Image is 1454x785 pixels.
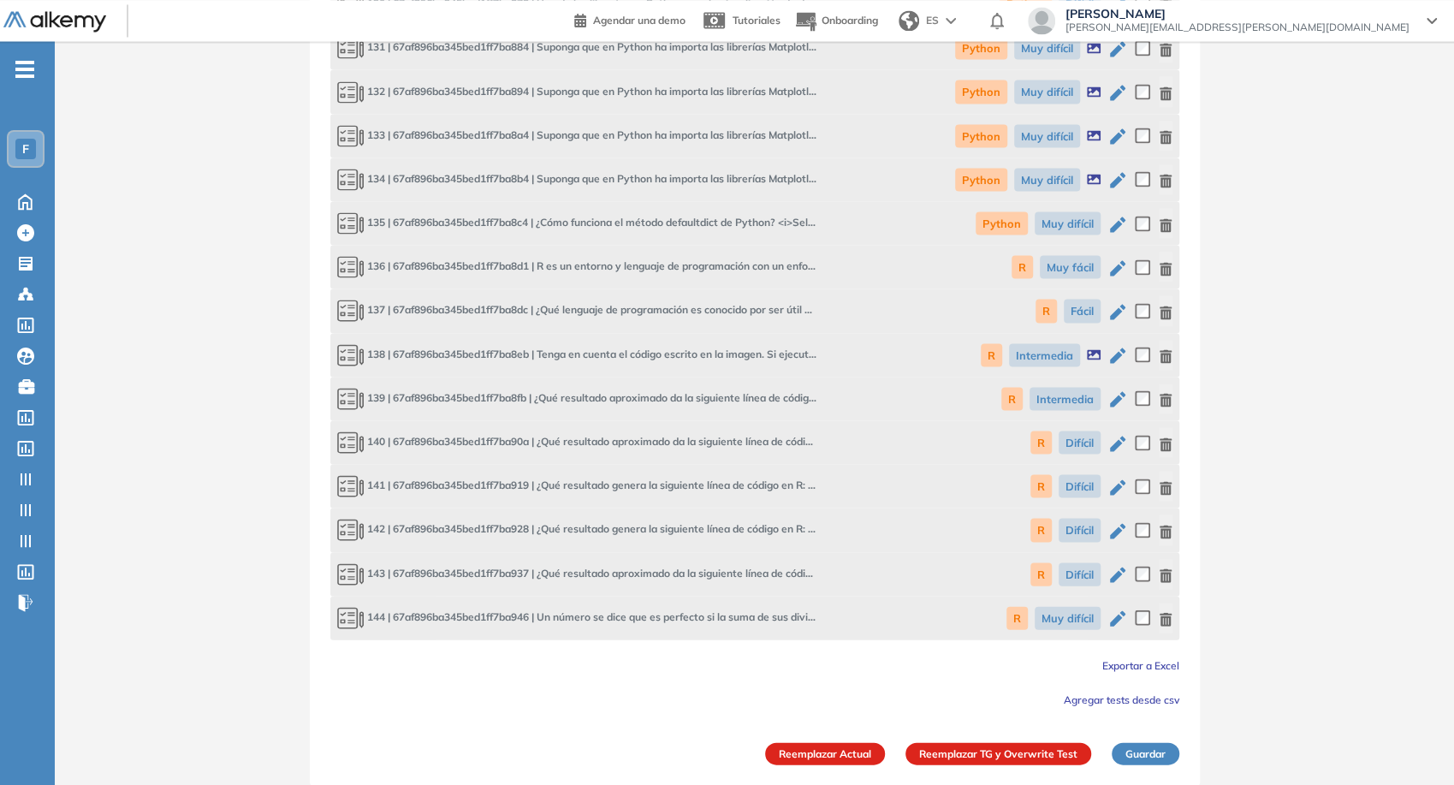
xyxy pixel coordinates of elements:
button: Exportar a Excel [1102,653,1179,674]
img: Logo [3,11,106,33]
button: Guardar [1112,742,1179,764]
span: Tenga en cuenta el código escrito en la imagen. Si ejecutamos los siguientes comandos (escritos a... [337,343,816,366]
span: ¿Qué resultado genera la siguiente línea de código en R: pnorm(0)? <i>Seleccione la respuesta cor... [337,518,816,541]
span: Python [976,211,1028,235]
span: R [1012,255,1033,278]
span: Muy difícil [1014,168,1080,191]
span: R [1030,431,1052,454]
span: R [1006,606,1028,629]
span: R [1036,299,1057,322]
button: Reemplazar TG y Overwrite Test [905,742,1091,764]
span: Onboarding [822,14,878,27]
span: [PERSON_NAME] [1065,7,1409,21]
span: ¿Qué resultado aproximado da la siguiente línea de código en R: mean(rnorm(10000))? <i>Seleccione... [337,387,816,410]
span: R [1030,518,1052,541]
span: Python [955,80,1007,103]
img: arrow [946,17,956,24]
span: Muy difícil [1035,606,1101,629]
span: Suponga que en Python ha importa las librerías Matplotlib(plt) y Seaborn (sns). Si quisiera repli... [337,124,816,147]
span: Difícil [1059,431,1101,454]
button: Reemplazar Actual [765,742,885,764]
span: R [1030,562,1052,586]
span: Muy difícil [1014,124,1080,147]
i: - [15,68,34,71]
a: Agendar una demo [574,9,685,29]
span: Python [955,36,1007,59]
span: Un número se dice que es perfecto si la suma de sus divisores es igual al mismo número. Ejemplo: ... [337,606,816,629]
span: Exportar a Excel [1102,658,1179,671]
span: Difícil [1059,474,1101,497]
span: Muy difícil [1035,211,1101,235]
span: Tutoriales [733,14,780,27]
span: Muy difícil [1014,36,1080,59]
span: R es un entorno y lenguaje de programación con un enfoque al análisis estadístico. <i>Seleccione ... [337,255,816,278]
span: F [22,142,29,156]
span: Muy difícil [1014,80,1080,103]
span: ¿Qué resultado aproximado da la siguiente línea de código en R: var(rnorm(10000))? <i>Seleccione ... [337,431,816,454]
span: R [1030,474,1052,497]
button: Onboarding [794,3,878,39]
span: Intermedia [1030,387,1101,410]
span: Agendar una demo [593,14,685,27]
span: ES [926,13,939,28]
span: ¿Cómo funciona el método defaultdict de Python? <i>Seleccione la respuesta correcta.</i> [337,211,816,235]
span: Suponga que en Python ha importa las librerías Matplotlib(plt) y Seaborn (sns). Si quisiera repli... [337,168,816,191]
span: Suponga que en Python ha importa las librerías Matplotlib(plt) y Seaborn (sns). Si quisiera repli... [337,80,816,104]
span: [PERSON_NAME][EMAIL_ADDRESS][PERSON_NAME][DOMAIN_NAME] [1065,21,1409,34]
span: Difícil [1059,518,1101,541]
span: ¿Qué lenguaje de programación es conocido por ser útil para análisis estadístico, pero no como le... [337,299,816,322]
span: Difícil [1059,562,1101,586]
span: ¿Qué resultado aproximado da la siguiente línea de código en R: sum(dpois(c(0:100),1))? <i>Selecc... [337,562,816,586]
button: Agregar tests desde csv [1064,687,1179,708]
span: Suponga que en Python ha importa las librerías Matplotlib(plt) y Seaborn (sns). Si quisiera repli... [337,36,816,59]
span: Intermedia [1009,343,1080,366]
span: Muy fácil [1040,255,1101,278]
span: ¿Qué resultado genera la siguiente línea de código en R: qnorm(0.5)? <i>Seleccione la respuesta c... [337,474,816,497]
span: Python [955,124,1007,147]
span: R [1001,387,1023,410]
span: R [981,343,1002,366]
img: world [899,10,919,31]
span: Agregar tests desde csv [1064,693,1179,705]
span: Python [955,168,1007,191]
span: Fácil [1064,299,1101,322]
